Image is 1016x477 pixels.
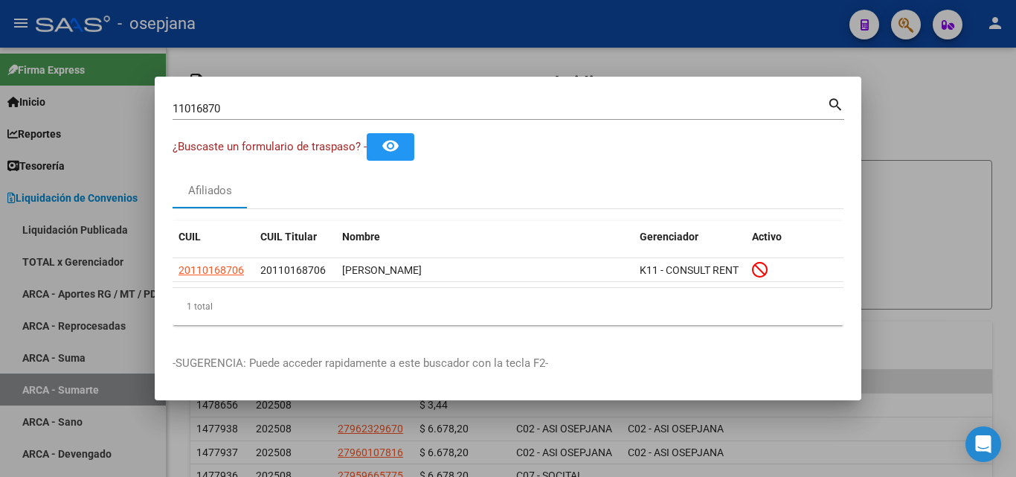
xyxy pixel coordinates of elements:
mat-icon: remove_red_eye [382,137,399,155]
datatable-header-cell: Nombre [336,221,634,253]
div: 1 total [173,288,843,325]
span: CUIL Titular [260,231,317,243]
datatable-header-cell: Gerenciador [634,221,746,253]
span: Activo [752,231,782,243]
span: CUIL [179,231,201,243]
span: ¿Buscaste un formulario de traspaso? - [173,140,367,153]
datatable-header-cell: CUIL [173,221,254,253]
div: Afiliados [188,182,232,199]
span: 20110168706 [179,264,244,276]
span: Nombre [342,231,380,243]
span: Gerenciador [640,231,698,243]
datatable-header-cell: Activo [746,221,843,253]
span: 20110168706 [260,264,326,276]
datatable-header-cell: CUIL Titular [254,221,336,253]
p: -SUGERENCIA: Puede acceder rapidamente a este buscador con la tecla F2- [173,355,843,372]
mat-icon: search [827,95,844,112]
span: K11 - CONSULT RENT [640,264,739,276]
div: [PERSON_NAME] [342,262,628,279]
div: Open Intercom Messenger [965,426,1001,462]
